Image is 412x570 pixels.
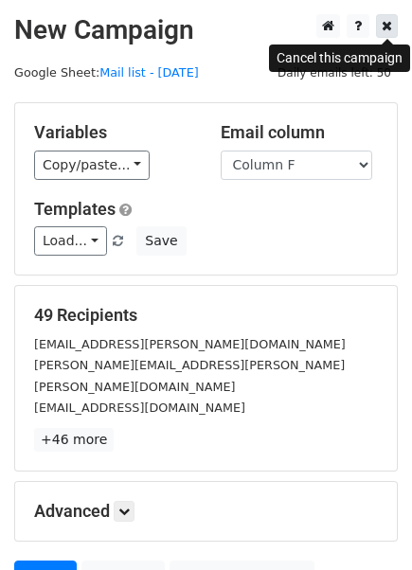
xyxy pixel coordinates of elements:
h2: New Campaign [14,14,398,46]
small: [EMAIL_ADDRESS][DOMAIN_NAME] [34,401,245,415]
small: [EMAIL_ADDRESS][PERSON_NAME][DOMAIN_NAME] [34,337,346,351]
h5: 49 Recipients [34,305,378,326]
a: Templates [34,199,116,219]
a: +46 more [34,428,114,452]
div: Cancel this campaign [269,45,410,72]
h5: Variables [34,122,192,143]
a: Copy/paste... [34,151,150,180]
button: Save [136,226,186,256]
a: Load... [34,226,107,256]
h5: Email column [221,122,379,143]
small: Google Sheet: [14,65,199,80]
a: Mail list - [DATE] [99,65,199,80]
a: Daily emails left: 50 [271,65,398,80]
small: [PERSON_NAME][EMAIL_ADDRESS][PERSON_NAME][PERSON_NAME][DOMAIN_NAME] [34,358,345,394]
iframe: Chat Widget [317,479,412,570]
h5: Advanced [34,501,378,522]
